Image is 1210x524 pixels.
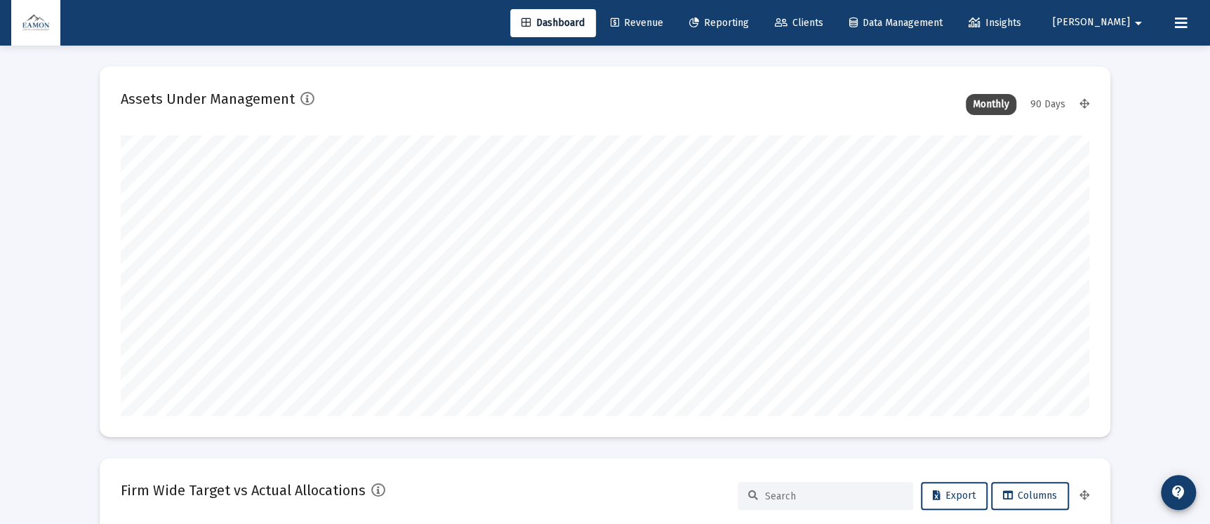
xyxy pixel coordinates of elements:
a: Reporting [678,9,760,37]
img: Dashboard [22,9,50,37]
mat-icon: arrow_drop_down [1130,9,1147,37]
button: Export [921,482,988,510]
span: Export [933,490,976,502]
span: Revenue [611,17,663,29]
span: Reporting [689,17,749,29]
div: 90 Days [1023,94,1072,115]
span: Dashboard [521,17,585,29]
h2: Firm Wide Target vs Actual Allocations [121,479,366,502]
span: Insights [969,17,1021,29]
span: Data Management [849,17,943,29]
a: Clients [764,9,835,37]
mat-icon: contact_support [1170,484,1187,501]
a: Insights [957,9,1032,37]
span: Clients [775,17,823,29]
a: Dashboard [510,9,596,37]
div: Monthly [966,94,1016,115]
span: [PERSON_NAME] [1053,17,1130,29]
span: Columns [1003,490,1057,502]
button: [PERSON_NAME] [1036,8,1164,36]
button: Columns [991,482,1069,510]
h2: Assets Under Management [121,88,295,110]
input: Search [765,490,903,502]
a: Revenue [599,9,674,37]
a: Data Management [838,9,954,37]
